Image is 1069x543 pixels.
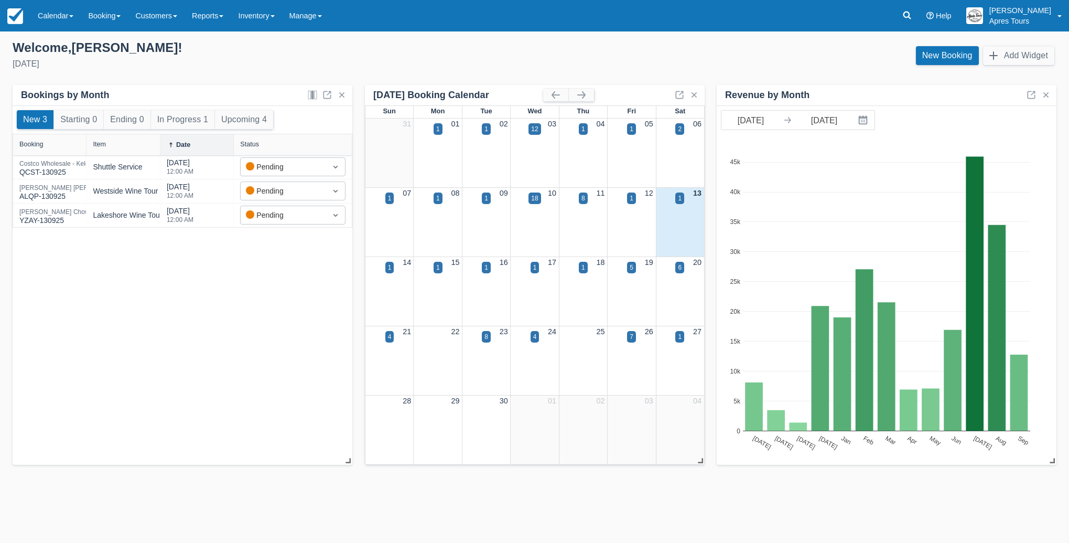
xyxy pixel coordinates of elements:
div: 12:00 AM [167,217,193,223]
a: 07 [403,189,411,197]
button: In Progress 1 [151,110,214,129]
div: 1 [484,263,488,272]
div: [DATE] Booking Calendar [373,89,543,101]
a: 02 [500,120,508,128]
a: 01 [548,397,556,405]
a: 25 [596,327,604,336]
a: 02 [596,397,604,405]
span: Wed [527,107,542,115]
div: 1 [436,263,440,272]
div: 1 [436,194,440,203]
div: 4 [388,332,392,342]
div: Booking [19,141,44,148]
div: [PERSON_NAME] [PERSON_NAME] [19,185,125,191]
div: Westside Wine Tour (min. 4 guests) [93,186,208,197]
div: [DATE] [167,182,193,205]
div: [PERSON_NAME] Chow [19,209,90,215]
a: 30 [500,397,508,405]
input: End Date [795,111,854,130]
div: 8 [581,194,585,203]
span: Dropdown icon [330,162,341,172]
div: [DATE] [167,157,193,181]
a: 13 [693,189,701,197]
div: 8 [484,332,488,342]
div: Welcome , [PERSON_NAME] ! [13,40,526,56]
a: 26 [645,327,653,336]
span: Tue [481,107,492,115]
a: 05 [645,120,653,128]
a: 24 [548,327,556,336]
div: Status [240,141,259,148]
span: Sat [675,107,685,115]
div: 1 [630,194,633,203]
div: Shuttle Service [93,162,142,173]
a: 03 [645,397,653,405]
a: [PERSON_NAME] ChowYZAY-130925 [19,213,90,218]
div: 7 [630,332,633,342]
div: 1 [484,124,488,134]
div: 1 [581,124,585,134]
span: Dropdown icon [330,186,341,196]
div: 2 [678,124,682,134]
a: 10 [548,189,556,197]
span: Sun [383,107,395,115]
div: Date [176,141,190,148]
div: Pending [246,209,321,221]
div: 6 [678,263,682,272]
a: 22 [451,327,460,336]
div: Pending [246,185,321,197]
div: 18 [531,194,538,203]
input: Start Date [721,111,780,130]
div: 1 [630,124,633,134]
div: Costco Wholesale - Kelowna #1578 [19,161,120,167]
div: 4 [533,332,537,342]
i: Help [926,12,934,19]
a: 04 [693,397,701,405]
div: 1 [388,194,392,203]
div: 1 [436,124,440,134]
div: QCST-130925 [19,161,120,178]
span: Thu [577,107,590,115]
div: YZAY-130925 [19,209,90,226]
div: Item [93,141,106,148]
a: 21 [403,327,411,336]
div: 12:00 AM [167,168,193,175]
img: checkfront-main-nav-mini-logo.png [7,8,23,24]
div: Bookings by Month [21,89,110,101]
a: Costco Wholesale - Kelowna #1578QCST-130925 [19,165,120,169]
a: 28 [403,397,411,405]
img: A1 [966,7,983,24]
a: 27 [693,327,701,336]
div: 1 [581,263,585,272]
a: [PERSON_NAME] [PERSON_NAME]ALQP-130925 [19,189,125,194]
a: 31 [403,120,411,128]
div: 1 [678,194,682,203]
span: Mon [431,107,445,115]
div: [DATE] [167,206,193,229]
a: 20 [693,258,701,267]
span: Fri [628,107,636,115]
a: 19 [645,258,653,267]
div: 1 [388,263,392,272]
a: 14 [403,258,411,267]
a: 03 [548,120,556,128]
div: 1 [678,332,682,342]
a: 01 [451,120,460,128]
button: Upcoming 4 [215,110,273,129]
button: Ending 0 [104,110,150,129]
a: 23 [500,327,508,336]
a: New Booking [916,46,979,65]
span: Dropdown icon [330,210,341,220]
div: Pending [246,161,321,173]
a: 11 [596,189,604,197]
button: Starting 0 [54,110,103,129]
div: 12 [531,124,538,134]
div: 1 [484,194,488,203]
div: Lakeshore Wine Tour (min. 4 guests) [93,210,213,221]
div: ALQP-130925 [19,185,125,202]
a: 04 [596,120,604,128]
a: 16 [500,258,508,267]
a: 29 [451,397,460,405]
div: 1 [533,263,537,272]
p: [PERSON_NAME] [989,5,1051,16]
